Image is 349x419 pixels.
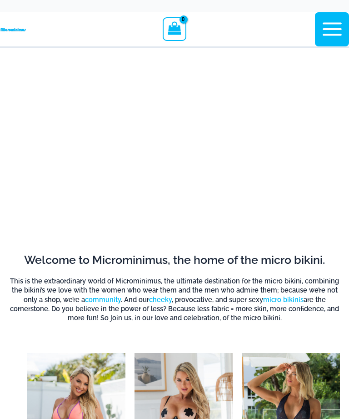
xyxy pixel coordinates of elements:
a: community [85,296,121,303]
a: View Shopping Cart, empty [163,17,186,41]
h6: This is the extraordinary world of Microminimus, the ultimate destination for the micro bikini, c... [9,277,340,323]
a: micro bikinis [263,296,304,303]
a: cheeky [149,296,172,303]
h2: Welcome to Microminimus, the home of the micro bikini. [9,252,340,268]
